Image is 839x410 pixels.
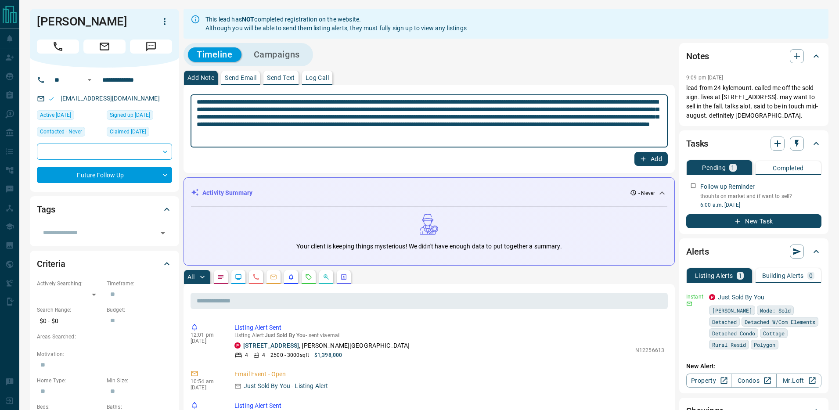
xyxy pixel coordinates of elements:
[37,280,102,288] p: Actively Searching:
[191,338,221,344] p: [DATE]
[763,329,785,338] span: Cottage
[37,333,172,341] p: Areas Searched:
[700,201,821,209] p: 6:00 a.m. [DATE]
[760,306,791,315] span: Mode: Sold
[243,341,410,350] p: , [PERSON_NAME][GEOGRAPHIC_DATA]
[205,11,467,36] div: This lead has completed registration on the website. Although you will be able to send them listi...
[340,273,347,281] svg: Agent Actions
[243,342,299,349] a: [STREET_ADDRESS]
[686,293,704,301] p: Instant
[762,273,804,279] p: Building Alerts
[157,227,169,239] button: Open
[709,294,715,300] div: property.ca
[686,214,821,228] button: New Task
[235,273,242,281] svg: Lead Browsing Activity
[296,242,562,251] p: Your client is keeping things mysterious! We didn't have enough data to put together a summary.
[107,110,172,122] div: Wed May 21 2025
[686,83,821,120] p: lead from 24 kylemount. called me off the sold sign. lives at [STREET_ADDRESS]. may want to sell ...
[738,273,742,279] p: 1
[700,192,821,200] p: thouhts on market and if want to sell?
[686,374,731,388] a: Property
[107,127,172,139] div: Wed May 21 2025
[686,241,821,262] div: Alerts
[686,75,724,81] p: 9:09 pm [DATE]
[635,346,664,354] p: N12256613
[686,133,821,154] div: Tasks
[776,374,821,388] a: Mr.Loft
[37,377,102,385] p: Home Type:
[234,332,664,338] p: Listing Alert : - sent via email
[262,351,265,359] p: 4
[288,273,295,281] svg: Listing Alerts
[718,294,764,301] a: Just Sold By You
[323,273,330,281] svg: Opportunities
[686,245,709,259] h2: Alerts
[187,274,194,280] p: All
[107,377,172,385] p: Min Size:
[745,317,815,326] span: Detached W/Com Elements
[110,127,146,136] span: Claimed [DATE]
[40,111,71,119] span: Active [DATE]
[686,137,708,151] h2: Tasks
[244,381,328,391] p: Just Sold By You - Listing Alert
[188,47,241,62] button: Timeline
[202,188,252,198] p: Activity Summary
[245,351,248,359] p: 4
[110,111,150,119] span: Signed up [DATE]
[191,385,221,391] p: [DATE]
[686,49,709,63] h2: Notes
[695,273,733,279] p: Listing Alerts
[270,351,309,359] p: 2500 - 3000 sqft
[773,165,804,171] p: Completed
[191,378,221,385] p: 10:54 am
[83,40,126,54] span: Email
[267,75,295,81] p: Send Text
[638,189,655,197] p: - Never
[37,167,172,183] div: Future Follow Up
[187,75,214,81] p: Add Note
[37,257,65,271] h2: Criteria
[809,273,813,279] p: 0
[712,317,737,326] span: Detached
[48,96,54,102] svg: Email Valid
[634,152,668,166] button: Add
[40,127,82,136] span: Contacted - Never
[686,362,821,371] p: New Alert:
[217,273,224,281] svg: Notes
[305,273,312,281] svg: Requests
[37,110,102,122] div: Wed May 21 2025
[37,40,79,54] span: Call
[107,280,172,288] p: Timeframe:
[37,350,172,358] p: Motivation:
[265,332,306,338] span: Just Sold By You
[234,342,241,349] div: property.ca
[61,95,160,102] a: [EMAIL_ADDRESS][DOMAIN_NAME]
[686,301,692,307] svg: Email
[191,332,221,338] p: 12:01 pm
[225,75,256,81] p: Send Email
[234,370,664,379] p: Email Event - Open
[37,314,102,328] p: $0 - $0
[712,306,752,315] span: [PERSON_NAME]
[306,75,329,81] p: Log Call
[270,273,277,281] svg: Emails
[731,165,735,171] p: 1
[84,75,95,85] button: Open
[37,202,55,216] h2: Tags
[731,374,776,388] a: Condos
[234,323,664,332] p: Listing Alert Sent
[245,47,309,62] button: Campaigns
[702,165,726,171] p: Pending
[37,199,172,220] div: Tags
[37,253,172,274] div: Criteria
[242,16,254,23] strong: NOT
[37,306,102,314] p: Search Range:
[191,185,667,201] div: Activity Summary- Never
[712,340,746,349] span: Rural Resid
[107,306,172,314] p: Budget:
[130,40,172,54] span: Message
[314,351,342,359] p: $1,398,000
[712,329,755,338] span: Detached Condo
[37,14,144,29] h1: [PERSON_NAME]
[252,273,259,281] svg: Calls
